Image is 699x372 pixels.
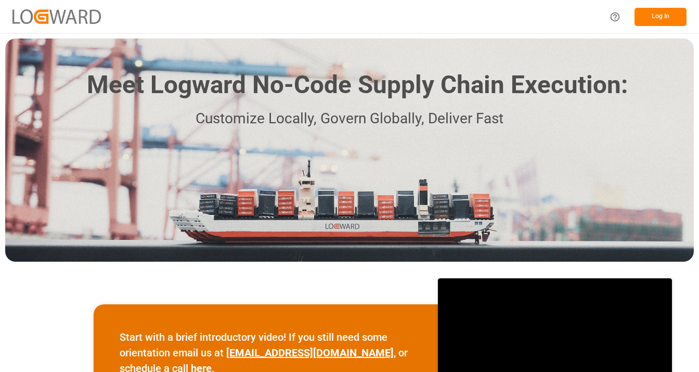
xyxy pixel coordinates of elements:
[12,9,101,23] img: Logward_new_orange.png
[87,67,628,104] h1: Meet Logward No-Code Supply Chain Execution:
[71,107,628,131] p: Customize Locally, Govern Globally, Deliver Fast
[226,347,394,359] a: [EMAIL_ADDRESS][DOMAIN_NAME]
[635,8,687,26] button: Log In
[603,5,627,29] button: Help Center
